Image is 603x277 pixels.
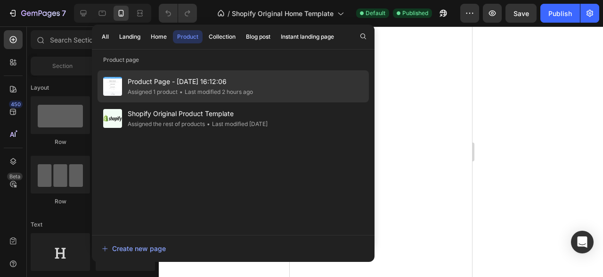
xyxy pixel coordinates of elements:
[505,4,537,23] button: Save
[290,26,472,277] iframe: Design area
[128,87,178,97] div: Assigned 1 product
[571,231,594,253] div: Open Intercom Messenger
[128,119,205,129] div: Assigned the rest of products
[205,119,268,129] div: Last modified [DATE]
[209,33,236,41] div: Collection
[101,239,365,258] button: Create new page
[277,30,338,43] button: Instant landing page
[178,87,253,97] div: Last modified 2 hours ago
[232,8,334,18] span: Shopify Original Home Template
[242,30,275,43] button: Blog post
[207,120,210,127] span: •
[159,4,197,23] div: Undo/Redo
[31,220,42,229] span: Text
[228,8,230,18] span: /
[204,30,240,43] button: Collection
[281,33,334,41] div: Instant landing page
[92,55,375,65] p: Product page
[179,88,183,95] span: •
[31,138,90,146] div: Row
[402,9,428,17] span: Published
[62,8,66,19] p: 7
[177,33,198,41] div: Product
[52,62,73,70] span: Section
[246,33,270,41] div: Blog post
[102,243,166,253] div: Create new page
[128,76,253,87] span: Product Page - [DATE] 16:12:06
[9,101,23,108] div: 450
[540,4,580,23] button: Publish
[173,30,203,43] button: Product
[31,84,49,92] span: Layout
[366,9,385,17] span: Default
[4,4,70,23] button: 7
[513,9,529,17] span: Save
[548,8,572,18] div: Publish
[7,173,23,180] div: Beta
[31,197,90,206] div: Row
[128,108,268,119] span: Shopify Original Product Template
